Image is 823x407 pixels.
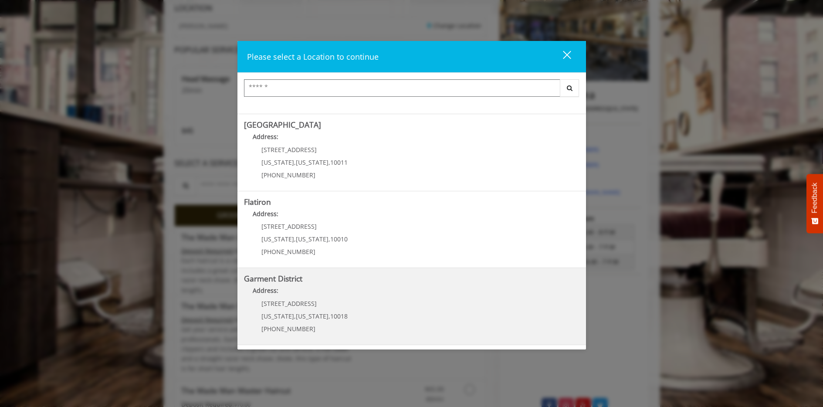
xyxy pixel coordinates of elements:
[329,235,330,243] span: ,
[261,158,294,166] span: [US_STATE]
[330,312,348,320] span: 10018
[294,235,296,243] span: ,
[806,174,823,233] button: Feedback - Show survey
[253,132,278,141] b: Address:
[261,171,315,179] span: [PHONE_NUMBER]
[261,146,317,154] span: [STREET_ADDRESS]
[244,197,271,207] b: Flatiron
[565,85,575,91] i: Search button
[294,158,296,166] span: ,
[247,51,379,62] span: Please select a Location to continue
[261,248,315,256] span: [PHONE_NUMBER]
[296,235,329,243] span: [US_STATE]
[253,210,278,218] b: Address:
[330,235,348,243] span: 10010
[253,286,278,295] b: Address:
[553,50,570,63] div: close dialog
[330,158,348,166] span: 10011
[329,312,330,320] span: ,
[811,183,819,213] span: Feedback
[261,312,294,320] span: [US_STATE]
[547,47,576,65] button: close dialog
[261,235,294,243] span: [US_STATE]
[329,158,330,166] span: ,
[244,79,560,97] input: Search Center
[244,273,302,284] b: Garment District
[261,222,317,231] span: [STREET_ADDRESS]
[296,312,329,320] span: [US_STATE]
[244,119,321,130] b: [GEOGRAPHIC_DATA]
[244,79,579,101] div: Center Select
[294,312,296,320] span: ,
[261,325,315,333] span: [PHONE_NUMBER]
[261,299,317,308] span: [STREET_ADDRESS]
[296,158,329,166] span: [US_STATE]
